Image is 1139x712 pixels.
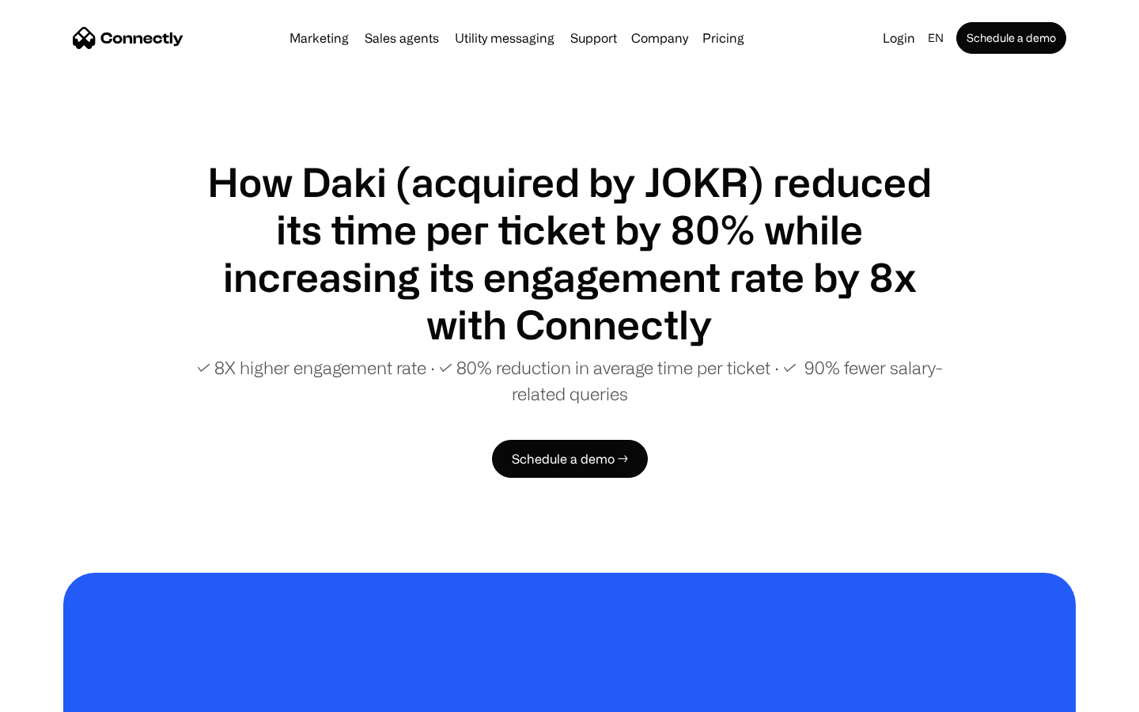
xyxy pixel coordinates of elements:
[492,440,648,478] a: Schedule a demo →
[16,683,95,706] aside: Language selected: English
[928,27,944,49] div: en
[956,22,1066,54] a: Schedule a demo
[696,32,751,44] a: Pricing
[876,27,921,49] a: Login
[283,32,355,44] a: Marketing
[631,27,688,49] div: Company
[190,158,949,348] h1: How Daki (acquired by JOKR) reduced its time per ticket by 80% while increasing its engagement ra...
[32,684,95,706] ul: Language list
[358,32,445,44] a: Sales agents
[190,354,949,407] p: ✓ 8X higher engagement rate ∙ ✓ 80% reduction in average time per ticket ∙ ✓ 90% fewer salary-rel...
[448,32,561,44] a: Utility messaging
[564,32,623,44] a: Support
